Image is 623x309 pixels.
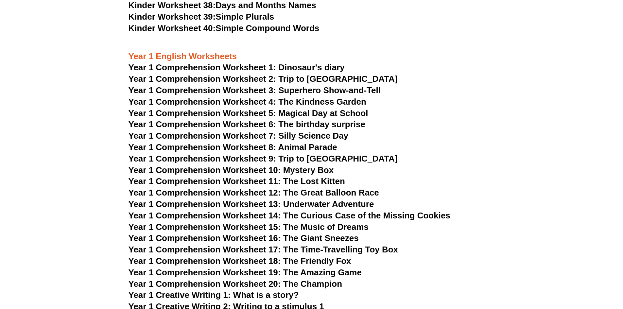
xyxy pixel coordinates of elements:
a: Year 1 Comprehension Worksheet 15: The Music of Dreams [129,222,369,232]
a: Year 1 Comprehension Worksheet 7: Silly Science Day [129,131,349,141]
a: Year 1 Comprehension Worksheet 5: Magical Day at School [129,108,368,118]
span: Kinder Worksheet 38: [129,0,216,10]
a: Year 1 Comprehension Worksheet 11: The Lost Kitten [129,176,345,186]
span: Kinder Worksheet 40: [129,23,216,33]
a: Year 1 Creative Writing 1: What is a story? [129,290,299,300]
a: Year 1 Comprehension Worksheet 17: The Time-Travelling Toy Box [129,245,398,254]
a: Year 1 Comprehension Worksheet 20: The Champion [129,279,342,289]
a: Year 1 Comprehension Worksheet 4: The Kindness Garden [129,97,366,107]
a: Year 1 Comprehension Worksheet 6: The birthday surprise [129,119,365,129]
h3: Year 1 English Worksheets [129,51,495,62]
a: Year 1 Comprehension Worksheet 12: The Great Balloon Race [129,188,379,197]
a: Year 1 Comprehension Worksheet 19: The Amazing Game [129,267,362,277]
a: Year 1 Comprehension Worksheet 16: The Giant Sneezes [129,233,359,243]
a: Year 1 Comprehension Worksheet 13: Underwater Adventure [129,199,374,209]
a: Year 1 Comprehension Worksheet 1: Dinosaur's diary [129,62,345,72]
a: Kinder Worksheet 40:Simple Compound Words [129,23,320,33]
a: Kinder Worksheet 38:Days and Months Names [129,0,316,10]
a: Year 1 Comprehension Worksheet 10: Mystery Box [129,165,334,175]
a: Year 1 Comprehension Worksheet 2: Trip to [GEOGRAPHIC_DATA] [129,74,398,84]
a: Year 1 Comprehension Worksheet 18: The Friendly Fox [129,256,351,266]
a: Year 1 Comprehension Worksheet 8: Animal Parade [129,142,337,152]
iframe: Chat Widget [514,235,623,309]
a: Year 1 Comprehension Worksheet 9: Trip to [GEOGRAPHIC_DATA] [129,154,398,163]
span: Kinder Worksheet 39: [129,12,216,22]
a: Year 1 Comprehension Worksheet 3: Superhero Show-and-Tell [129,85,381,95]
a: Kinder Worksheet 39:Simple Plurals [129,12,274,22]
a: Year 1 Comprehension Worksheet 14: The Curious Case of the Missing Cookies [129,211,450,220]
